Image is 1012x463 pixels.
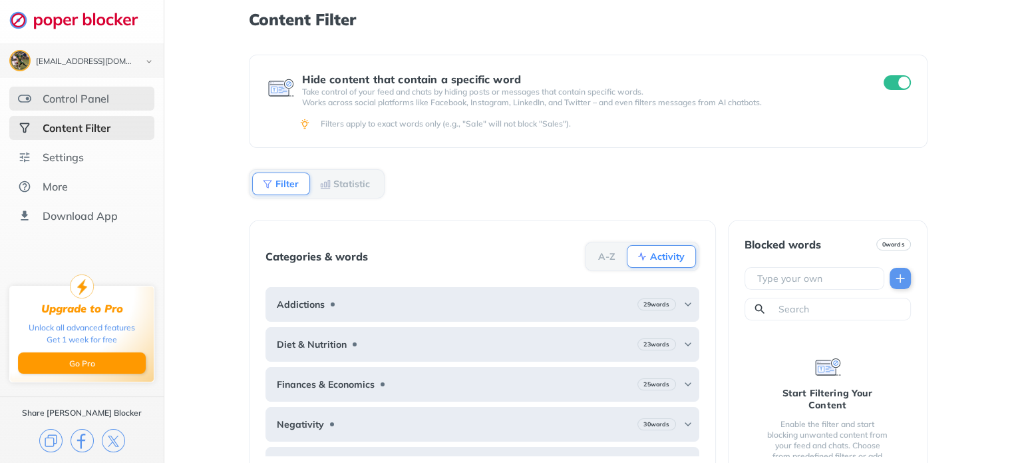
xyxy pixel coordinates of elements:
[882,240,905,249] b: 0 words
[643,300,669,309] b: 29 words
[18,209,31,223] img: download-app.svg
[43,180,68,193] div: More
[18,121,31,135] img: social-selected.svg
[637,251,647,262] img: Activity
[22,408,142,418] div: Share [PERSON_NAME] Blocker
[43,209,118,223] div: Download App
[249,11,927,28] h1: Content Filter
[321,119,908,129] div: Filters apply to exact words only (e.g., "Sale" will not block "Sales").
[18,151,31,164] img: settings.svg
[41,302,123,315] div: Upgrade to Pro
[262,179,273,189] img: Filter
[777,302,905,316] input: Search
[102,429,125,452] img: x.svg
[277,339,347,350] b: Diet & Nutrition
[302,97,859,108] p: Works across social platforms like Facebook, Instagram, LinkedIn, and Twitter – and even filters ...
[29,322,135,334] div: Unlock all advanced features
[71,429,94,452] img: facebook.svg
[766,387,890,411] div: Start Filtering Your Content
[643,340,669,349] b: 23 words
[141,55,157,69] img: chevron-bottom-black.svg
[302,73,859,85] div: Hide content that contain a specific word
[18,352,146,374] button: Go Pro
[650,252,685,260] b: Activity
[275,180,299,188] b: Filter
[39,429,63,452] img: copy.svg
[36,57,134,67] div: danielcross1023@gmail.com
[43,121,110,135] div: Content Filter
[320,179,331,189] img: Statistic
[47,334,117,346] div: Get 1 week for free
[18,180,31,193] img: about.svg
[643,420,669,429] b: 30 words
[598,252,615,260] b: A-Z
[277,379,375,390] b: Finances & Economics
[43,92,109,105] div: Control Panel
[9,11,152,29] img: logo-webpage.svg
[302,87,859,97] p: Take control of your feed and chats by hiding posts or messages that contain specific words.
[43,151,84,164] div: Settings
[756,272,878,285] input: Type your own
[265,250,368,262] div: Categories & words
[745,238,821,250] div: Blocked words
[643,380,669,389] b: 25 words
[277,299,325,310] b: Addictions
[277,419,324,430] b: Negativity
[18,92,31,105] img: features.svg
[333,180,370,188] b: Statistic
[70,274,94,298] img: upgrade-to-pro.svg
[11,51,29,70] img: ACg8ocJ3-_LxNT4vS7vqixj7xv_UUSfboUgIqKSbjoOoZMTvm5Dun2Q=s96-c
